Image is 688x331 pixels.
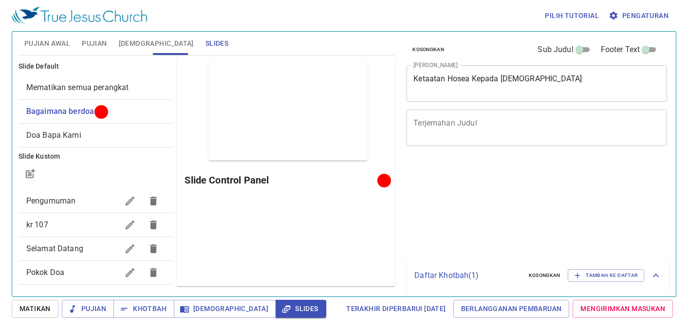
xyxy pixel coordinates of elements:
[26,130,81,140] span: [object Object]
[541,7,603,25] button: Pilih tutorial
[19,61,173,72] h6: Slide Default
[283,303,318,315] span: Slides
[174,300,276,318] button: [DEMOGRAPHIC_DATA]
[412,45,444,54] span: Kosongkan
[568,269,644,282] button: Tambah ke Daftar
[523,270,566,281] button: Kosongkan
[185,172,381,188] h6: Slide Control Panel
[19,261,173,284] div: Pokok Doa
[403,156,616,256] iframe: from-child
[276,300,326,318] button: Slides
[82,37,107,50] span: Pujian
[580,303,665,315] span: Mengirimkan Masukan
[19,189,173,213] div: Pengumuman
[453,300,570,318] a: Berlangganan Pembaruan
[26,196,76,205] span: Pengumuman
[573,300,673,318] a: Mengirimkan Masukan
[12,300,58,318] button: Matikan
[121,303,167,315] span: Khotbah
[19,285,173,308] div: Kr 468
[529,271,560,280] span: Kosongkan
[26,83,129,92] span: [object Object]
[407,259,669,292] div: Daftar Khotbah(1)KosongkanTambah ke Daftar
[26,244,83,253] span: Selamat Datang
[19,237,173,260] div: Selamat Datang
[414,270,521,281] p: Daftar Khotbah ( 1 )
[12,7,147,24] img: True Jesus Church
[19,303,51,315] span: Matikan
[119,37,194,50] span: [DEMOGRAPHIC_DATA]
[19,124,173,147] div: Doa Bapa Kami
[545,10,599,22] span: Pilih tutorial
[346,303,446,315] span: Terakhir Diperbarui [DATE]
[70,303,106,315] span: Pujian
[342,300,449,318] a: Terakhir Diperbarui [DATE]
[24,37,70,50] span: Pujian Awal
[113,300,174,318] button: Khotbah
[19,213,173,237] div: kr 107
[19,76,173,99] div: Mematikan semua perangkat
[205,37,228,50] span: Slides
[574,271,638,280] span: Tambah ke Daftar
[26,220,48,229] span: kr 107
[607,7,672,25] button: Pengaturan
[26,268,64,277] span: Pokok Doa
[182,303,268,315] span: [DEMOGRAPHIC_DATA]
[538,44,573,55] span: Sub Judul
[26,107,94,116] span: [object Object]
[413,74,660,92] textarea: Ketaatan Hosea Kepada [DEMOGRAPHIC_DATA]
[601,44,640,55] span: Footer Text
[62,300,114,318] button: Pujian
[19,151,173,162] h6: Slide Kustom
[19,100,173,123] div: Bagaimana berdoa
[461,303,562,315] span: Berlangganan Pembaruan
[611,10,669,22] span: Pengaturan
[407,44,450,55] button: Kosongkan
